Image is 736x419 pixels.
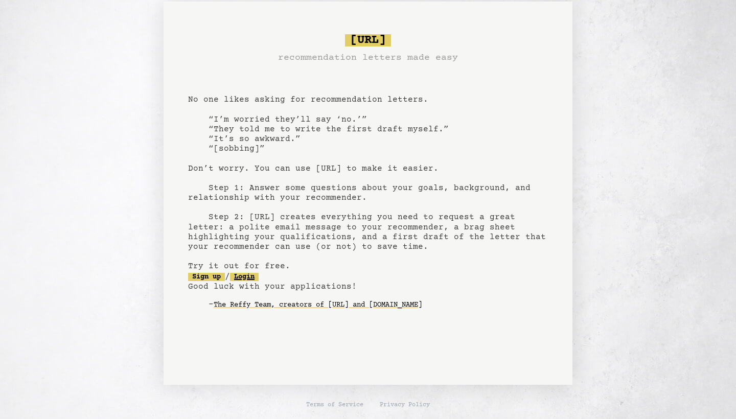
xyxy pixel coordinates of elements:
a: The Reffy Team, creators of [URL] and [DOMAIN_NAME] [214,297,422,313]
span: [URL] [345,34,391,46]
a: Login [230,273,259,281]
a: Privacy Policy [380,401,430,409]
h3: recommendation letters made easy [278,51,458,65]
pre: No one likes asking for recommendation letters. “I’m worried they’ll say ‘no.’” “They told me to ... [188,30,548,330]
a: Sign up [188,273,225,281]
div: - [209,300,548,310]
a: Terms of Service [306,401,363,409]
